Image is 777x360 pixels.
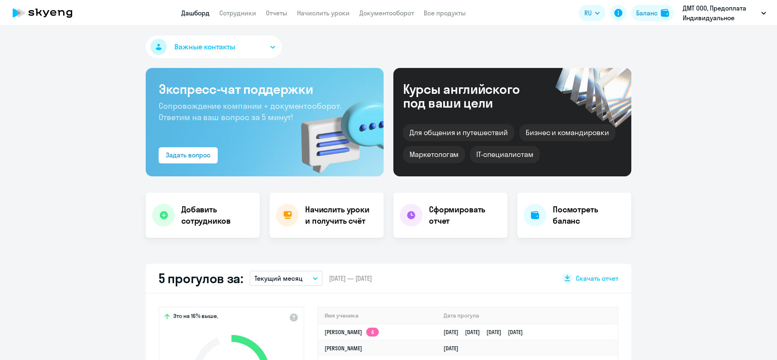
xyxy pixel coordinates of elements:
div: Баланс [636,8,658,18]
h4: Сформировать отчет [429,204,501,227]
span: [DATE] — [DATE] [329,274,372,283]
div: IT-специалистам [470,146,539,163]
span: Важные контакты [174,42,235,52]
a: [DATE][DATE][DATE][DATE] [444,328,529,336]
img: balance [661,9,669,17]
a: Все продукты [424,9,466,17]
a: Сотрудники [219,9,256,17]
a: Начислить уроки [297,9,350,17]
button: ДМТ ООО, Предоплата Индивидуальное обучение [679,3,770,23]
img: bg-img [289,85,384,176]
div: Маркетологам [403,146,465,163]
h4: Начислить уроки и получить счёт [305,204,376,227]
a: [PERSON_NAME] [325,345,362,352]
a: [DATE] [444,345,465,352]
button: Важные контакты [146,36,282,58]
button: Текущий месяц [250,271,323,286]
button: Балансbalance [631,5,674,21]
a: Дашборд [181,9,210,17]
p: ДМТ ООО, Предоплата Индивидуальное обучение [683,3,758,23]
div: Курсы английского под ваши цели [403,82,541,110]
th: Имя ученика [318,307,437,324]
h2: 5 прогулов за: [159,270,243,286]
button: RU [579,5,605,21]
span: Сопровождение компании + документооборот. Ответим на ваш вопрос за 5 минут! [159,101,342,122]
span: Это на 16% выше, [173,312,218,322]
button: Задать вопрос [159,147,218,163]
span: Скачать отчет [576,274,618,283]
a: Отчеты [266,9,287,17]
p: Текущий месяц [255,273,303,283]
h3: Экспресс-чат поддержки [159,81,371,97]
app-skyeng-badge: 4 [366,328,379,337]
th: Дата прогула [437,307,618,324]
h4: Добавить сотрудников [181,204,253,227]
a: [PERSON_NAME]4 [325,328,379,336]
a: Документооборот [359,9,414,17]
div: Бизнес и командировки [519,124,616,141]
div: Задать вопрос [166,150,210,160]
div: Для общения и путешествий [403,124,514,141]
span: RU [584,8,592,18]
h4: Посмотреть баланс [553,204,625,227]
